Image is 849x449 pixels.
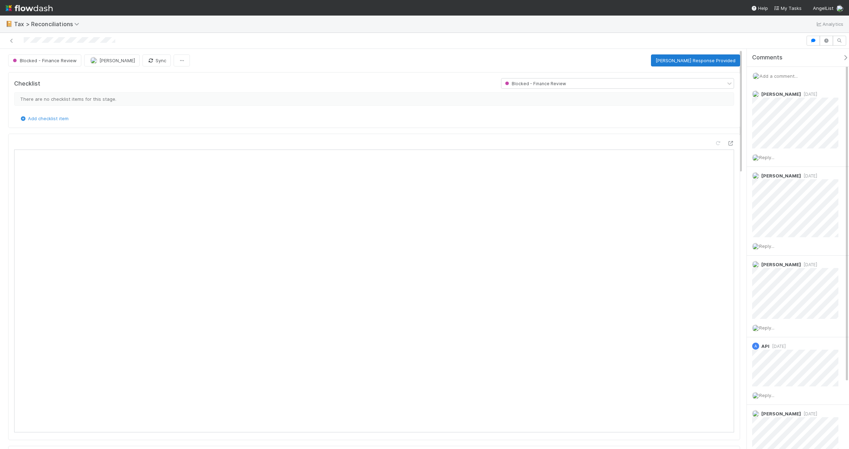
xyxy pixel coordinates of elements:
span: AngelList [813,5,833,11]
span: [DATE] [801,92,817,97]
button: Sync [143,54,171,66]
span: [PERSON_NAME] [761,262,801,267]
div: Help [751,5,768,12]
span: [DATE] [769,344,786,349]
span: Add a comment... [760,73,798,79]
img: avatar_c0d2ec3f-77e2-40ea-8107-ee7bdb5edede.png [752,392,759,399]
span: Reply... [759,154,774,160]
span: Tax > Reconciliations [14,21,83,28]
span: 📔 [6,21,13,27]
span: [PERSON_NAME] [99,58,135,63]
img: avatar_66854b90-094e-431f-b713-6ac88429a2b8.png [752,172,759,179]
span: Reply... [759,325,774,331]
img: logo-inverted-e16ddd16eac7371096b0.svg [6,2,53,14]
span: [PERSON_NAME] [761,411,801,416]
img: avatar_c0d2ec3f-77e2-40ea-8107-ee7bdb5edede.png [752,154,759,161]
span: Blocked - Finance Review [504,81,566,86]
span: [DATE] [801,173,817,179]
img: avatar_cfa6ccaa-c7d9-46b3-b608-2ec56ecf97ad.png [752,91,759,98]
img: avatar_85833754-9fc2-4f19-a44b-7938606ee299.png [752,261,759,268]
span: Reply... [759,392,774,398]
div: API [752,343,759,350]
span: API [761,343,769,349]
div: There are no checklist items for this stage. [14,92,734,106]
span: A [755,344,757,348]
span: Reply... [759,243,774,249]
img: avatar_cc5de25e-d3c9-4850-9720-c3154065023a.png [752,410,759,417]
img: avatar_c0d2ec3f-77e2-40ea-8107-ee7bdb5edede.png [90,57,97,64]
a: Add checklist item [19,116,69,121]
button: [PERSON_NAME] [84,54,140,66]
button: [PERSON_NAME] Response Provided [651,54,740,66]
span: [DATE] [801,411,817,416]
span: My Tasks [774,5,802,11]
a: Analytics [815,20,843,28]
img: avatar_c0d2ec3f-77e2-40ea-8107-ee7bdb5edede.png [836,5,843,12]
h5: Checklist [14,80,40,87]
a: My Tasks [774,5,802,12]
img: avatar_c0d2ec3f-77e2-40ea-8107-ee7bdb5edede.png [752,325,759,332]
img: avatar_c0d2ec3f-77e2-40ea-8107-ee7bdb5edede.png [752,243,759,250]
span: [DATE] [801,262,817,267]
span: Comments [752,54,783,61]
img: avatar_c0d2ec3f-77e2-40ea-8107-ee7bdb5edede.png [752,72,760,80]
span: [PERSON_NAME] [761,173,801,179]
span: [PERSON_NAME] [761,91,801,97]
